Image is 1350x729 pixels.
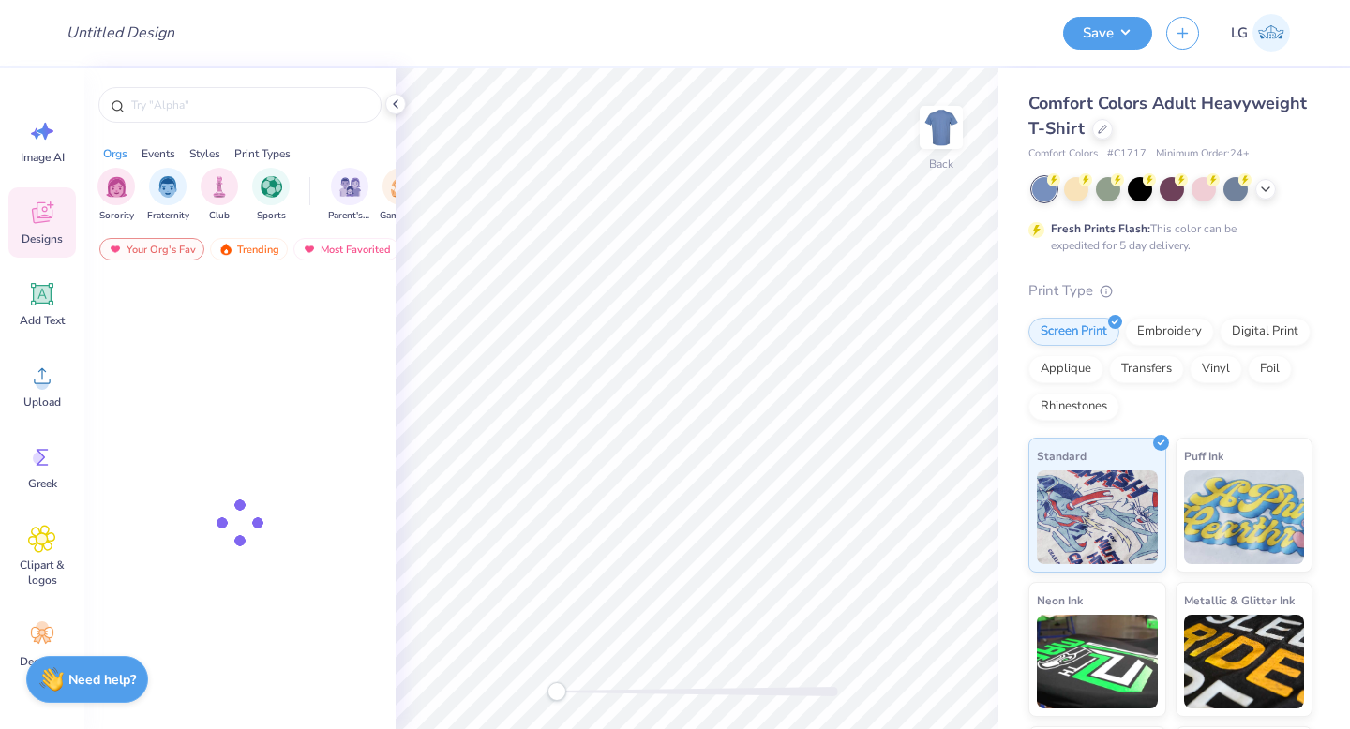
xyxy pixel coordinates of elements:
div: filter for Club [201,168,238,223]
span: Add Text [20,313,65,328]
span: Standard [1037,446,1087,466]
button: filter button [380,168,423,223]
div: Transfers [1109,355,1184,383]
button: filter button [252,168,290,223]
div: Your Org's Fav [99,238,204,260]
input: Try "Alpha" [129,96,369,114]
div: Back [929,156,953,172]
div: Vinyl [1190,355,1242,383]
span: Designs [22,231,63,246]
img: Sorority Image [106,176,127,198]
span: Metallic & Glitter Ink [1184,590,1295,610]
div: Rhinestones [1028,393,1119,421]
span: Clipart & logos [11,558,73,588]
div: Applique [1028,355,1103,383]
img: Game Day Image [391,176,412,198]
div: Foil [1248,355,1292,383]
div: This color can be expedited for 5 day delivery. [1051,220,1282,254]
span: Sorority [99,209,134,223]
div: filter for Sorority [97,168,135,223]
span: # C1717 [1107,146,1147,162]
div: Print Type [1028,280,1312,302]
img: Back [922,109,960,146]
img: Parent's Weekend Image [339,176,361,198]
button: filter button [147,168,189,223]
div: Digital Print [1220,318,1311,346]
div: Screen Print [1028,318,1119,346]
div: filter for Fraternity [147,168,189,223]
img: Lijo George [1252,14,1290,52]
span: LG [1231,22,1248,44]
div: filter for Sports [252,168,290,223]
span: Comfort Colors [1028,146,1098,162]
button: filter button [201,168,238,223]
span: Image AI [21,150,65,165]
span: Fraternity [147,209,189,223]
img: Fraternity Image [157,176,178,198]
span: Parent's Weekend [328,209,371,223]
div: Events [142,145,175,162]
div: Embroidery [1125,318,1214,346]
div: Print Types [234,145,291,162]
span: Neon Ink [1037,590,1083,610]
div: Styles [189,145,220,162]
span: Puff Ink [1184,446,1223,466]
div: Accessibility label [547,682,566,701]
div: filter for Game Day [380,168,423,223]
button: Save [1063,17,1152,50]
a: LG [1222,14,1298,52]
span: Upload [23,394,61,409]
img: Standard [1037,470,1158,564]
span: Club [209,209,230,223]
img: Metallic & Glitter Ink [1184,615,1305,708]
img: Sports Image [261,176,282,198]
img: Puff Ink [1184,470,1305,564]
span: Comfort Colors Adult Heavyweight T-Shirt [1028,92,1307,140]
strong: Need help? [68,671,136,689]
div: Orgs [103,145,127,162]
div: filter for Parent's Weekend [328,168,371,223]
img: most_fav.gif [302,243,317,256]
button: filter button [97,168,135,223]
span: Greek [28,476,57,491]
span: Game Day [380,209,423,223]
div: Most Favorited [293,238,399,260]
div: Trending [210,238,288,260]
button: filter button [328,168,371,223]
span: Sports [257,209,286,223]
input: Untitled Design [52,14,189,52]
strong: Fresh Prints Flash: [1051,221,1150,236]
img: Club Image [209,176,230,198]
img: trending.gif [218,243,233,256]
img: most_fav.gif [108,243,123,256]
span: Decorate [20,654,65,669]
img: Neon Ink [1037,615,1158,708]
span: Minimum Order: 24 + [1156,146,1250,162]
